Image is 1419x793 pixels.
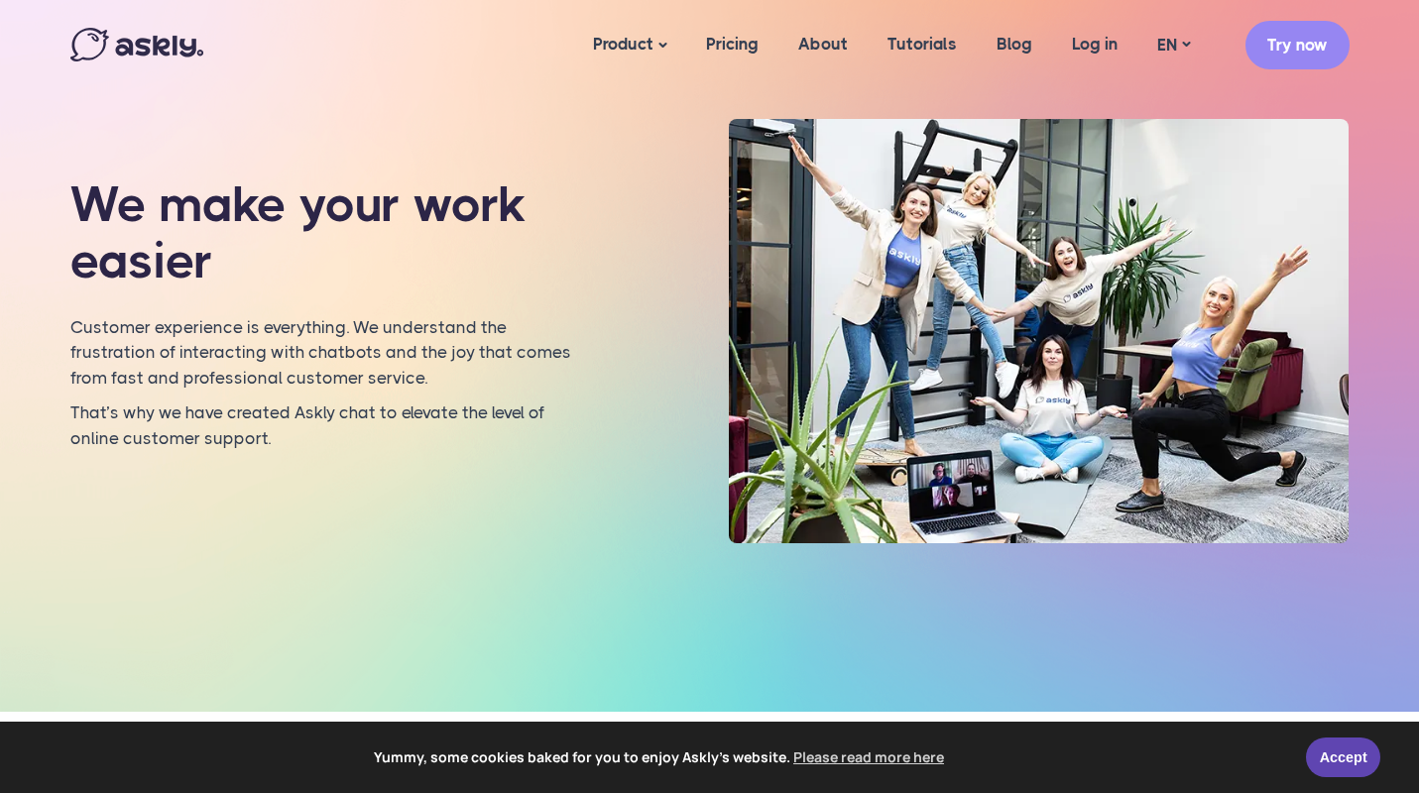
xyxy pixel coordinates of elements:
[778,6,868,82] a: About
[1137,31,1210,59] a: EN
[1052,6,1137,82] a: Log in
[70,315,580,392] p: Customer experience is everything. We understand the frustration of interacting with chatbots and...
[70,28,203,61] img: Askly
[790,742,947,772] a: learn more about cookies
[686,6,778,82] a: Pricing
[70,176,580,290] h1: We make your work easier
[29,742,1292,772] span: Yummy, some cookies baked for you to enjoy Askly's website.
[1245,21,1350,69] a: Try now
[1306,737,1380,777] a: Accept
[977,6,1052,82] a: Blog
[868,6,977,82] a: Tutorials
[70,400,580,451] p: That’s why we have created Askly chat to elevate the level of online customer support.
[573,6,686,84] a: Product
